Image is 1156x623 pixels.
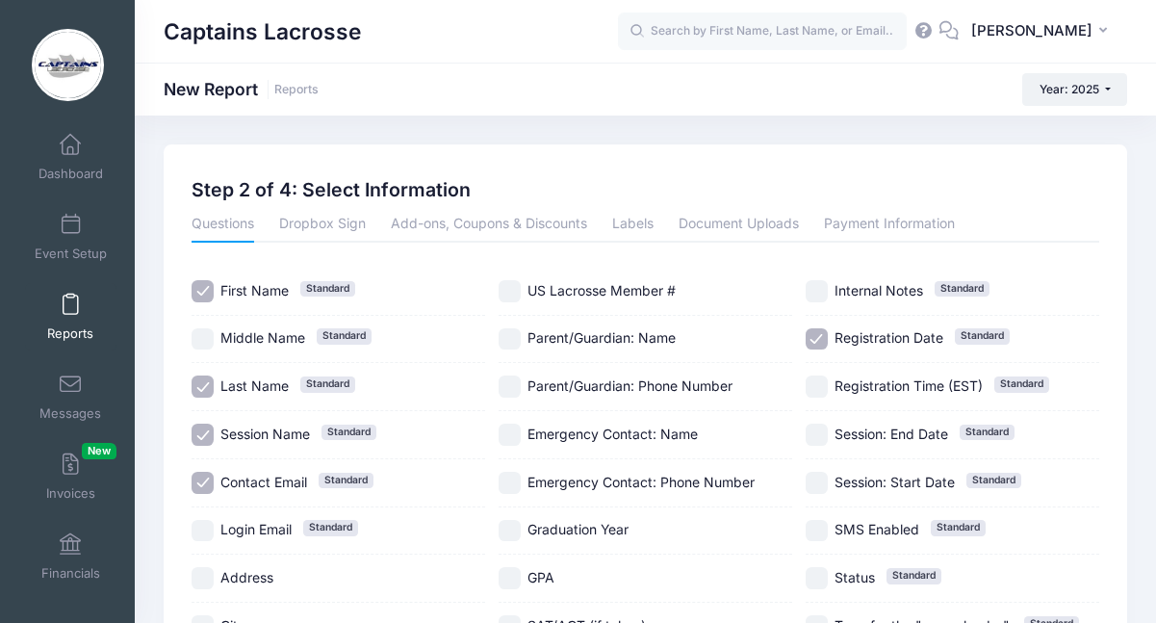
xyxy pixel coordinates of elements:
[317,328,372,344] span: Standard
[39,166,103,182] span: Dashboard
[499,424,521,446] input: Emergency Contact: Name
[25,123,116,191] a: Dashboard
[192,376,214,398] input: Last NameStandard
[499,328,521,350] input: Parent/Guardian: Name
[220,521,292,537] span: Login Email
[835,426,948,442] span: Session: End Date
[35,246,107,262] span: Event Setup
[806,520,828,542] input: SMS EnabledStandard
[499,472,521,494] input: Emergency Contact: Phone Number
[835,521,919,537] span: SMS Enabled
[835,474,955,490] span: Session: Start Date
[806,376,828,398] input: Registration Time (EST)Standard
[527,282,676,299] span: US Lacrosse Member #
[164,79,319,99] h1: New Report
[47,325,93,342] span: Reports
[82,443,116,459] span: New
[220,569,273,585] span: Address
[192,567,214,589] input: Address
[220,474,307,490] span: Contact Email
[25,283,116,350] a: Reports
[391,208,587,243] a: Add-ons, Coupons & Discounts
[192,472,214,494] input: Contact EmailStandard
[46,485,95,502] span: Invoices
[960,425,1015,440] span: Standard
[886,568,941,584] span: Standard
[966,473,1021,488] span: Standard
[192,280,214,302] input: First NameStandard
[25,523,116,590] a: Financials
[192,520,214,542] input: Login EmailStandard
[527,569,554,585] span: GPA
[806,280,828,302] input: Internal NotesStandard
[527,426,698,442] span: Emergency Contact: Name
[806,328,828,350] input: Registration DateStandard
[959,10,1127,54] button: [PERSON_NAME]
[1022,73,1127,106] button: Year: 2025
[499,280,521,302] input: US Lacrosse Member #
[300,376,355,392] span: Standard
[192,179,471,201] h2: Step 2 of 4: Select Information
[612,208,654,243] a: Labels
[319,473,373,488] span: Standard
[279,208,366,243] a: Dropbox Sign
[499,520,521,542] input: Graduation Year
[192,328,214,350] input: Middle NameStandard
[971,20,1092,41] span: [PERSON_NAME]
[300,281,355,297] span: Standard
[25,203,116,271] a: Event Setup
[806,567,828,589] input: StatusStandard
[527,474,755,490] span: Emergency Contact: Phone Number
[824,208,955,243] a: Payment Information
[321,425,376,440] span: Standard
[499,376,521,398] input: Parent/Guardian: Phone Number
[679,208,799,243] a: Document Uploads
[32,29,104,101] img: Captains Lacrosse
[527,377,732,394] span: Parent/Guardian: Phone Number
[303,520,358,535] span: Standard
[835,569,875,585] span: Status
[41,565,100,582] span: Financials
[25,363,116,430] a: Messages
[192,424,214,446] input: Session NameStandard
[220,377,289,394] span: Last Name
[835,329,943,346] span: Registration Date
[164,10,361,54] h1: Captains Lacrosse
[25,443,116,510] a: InvoicesNew
[806,424,828,446] input: Session: End DateStandard
[220,329,305,346] span: Middle Name
[527,329,676,346] span: Parent/Guardian: Name
[192,208,254,243] a: Questions
[274,83,319,97] a: Reports
[806,472,828,494] input: Session: Start DateStandard
[994,376,1049,392] span: Standard
[527,521,629,537] span: Graduation Year
[1040,82,1099,96] span: Year: 2025
[499,567,521,589] input: GPA
[835,282,923,299] span: Internal Notes
[835,377,983,394] span: Registration Time (EST)
[220,282,289,299] span: First Name
[931,520,986,535] span: Standard
[955,328,1010,344] span: Standard
[618,13,907,51] input: Search by First Name, Last Name, or Email...
[220,426,310,442] span: Session Name
[39,405,101,422] span: Messages
[935,281,989,297] span: Standard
